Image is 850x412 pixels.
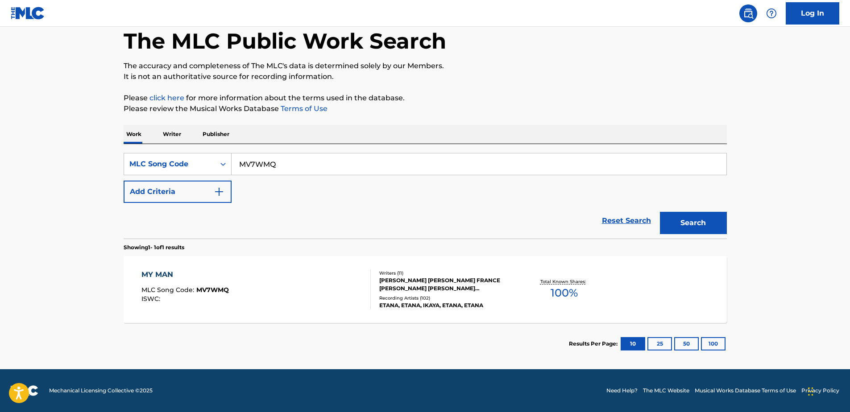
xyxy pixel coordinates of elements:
[124,28,446,54] h1: The MLC Public Work Search
[379,295,514,301] div: Recording Artists ( 102 )
[124,71,727,82] p: It is not an authoritative source for recording information.
[160,125,184,144] p: Writer
[551,285,578,301] span: 100 %
[129,159,210,169] div: MLC Song Code
[739,4,757,22] a: Public Search
[379,270,514,276] div: Writers ( 11 )
[124,256,727,323] a: MY MANMLC Song Code:MV7WMQISWC:Writers (11)[PERSON_NAME] [PERSON_NAME] FRANCE [PERSON_NAME] [PERS...
[621,337,645,350] button: 10
[11,385,38,396] img: logo
[11,7,45,20] img: MLC Logo
[647,337,672,350] button: 25
[786,2,839,25] a: Log In
[801,387,839,395] a: Privacy Policy
[200,125,232,144] p: Publisher
[124,181,232,203] button: Add Criteria
[695,387,796,395] a: Musical Works Database Terms of Use
[49,387,153,395] span: Mechanical Licensing Collective © 2025
[569,340,620,348] p: Results Per Page:
[743,8,754,19] img: search
[606,387,638,395] a: Need Help?
[540,278,588,285] p: Total Known Shares:
[124,93,727,103] p: Please for more information about the terms used in the database.
[763,4,780,22] div: Help
[808,378,813,405] div: Drag
[124,61,727,71] p: The accuracy and completeness of The MLC's data is determined solely by our Members.
[149,94,184,102] a: click here
[124,153,727,239] form: Search Form
[379,301,514,309] div: ETANA, ETANA, IKAYA, ETANA, ETANA
[141,269,229,280] div: MY MAN
[643,387,689,395] a: The MLC Website
[379,276,514,293] div: [PERSON_NAME] [PERSON_NAME] FRANCE [PERSON_NAME] [PERSON_NAME] [PERSON_NAME], [PERSON_NAME], [PER...
[124,125,144,144] p: Work
[597,211,655,231] a: Reset Search
[141,286,196,294] span: MLC Song Code :
[124,243,184,251] p: Showing 1 - 1 of 1 results
[141,295,162,303] span: ISWC :
[674,337,699,350] button: 50
[196,286,229,294] span: MV7WMQ
[766,8,777,19] img: help
[124,103,727,114] p: Please review the Musical Works Database
[214,186,224,197] img: 9d2ae6d4665cec9f34b9.svg
[279,104,328,113] a: Terms of Use
[805,369,850,412] iframe: Chat Widget
[701,337,726,350] button: 100
[660,212,727,234] button: Search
